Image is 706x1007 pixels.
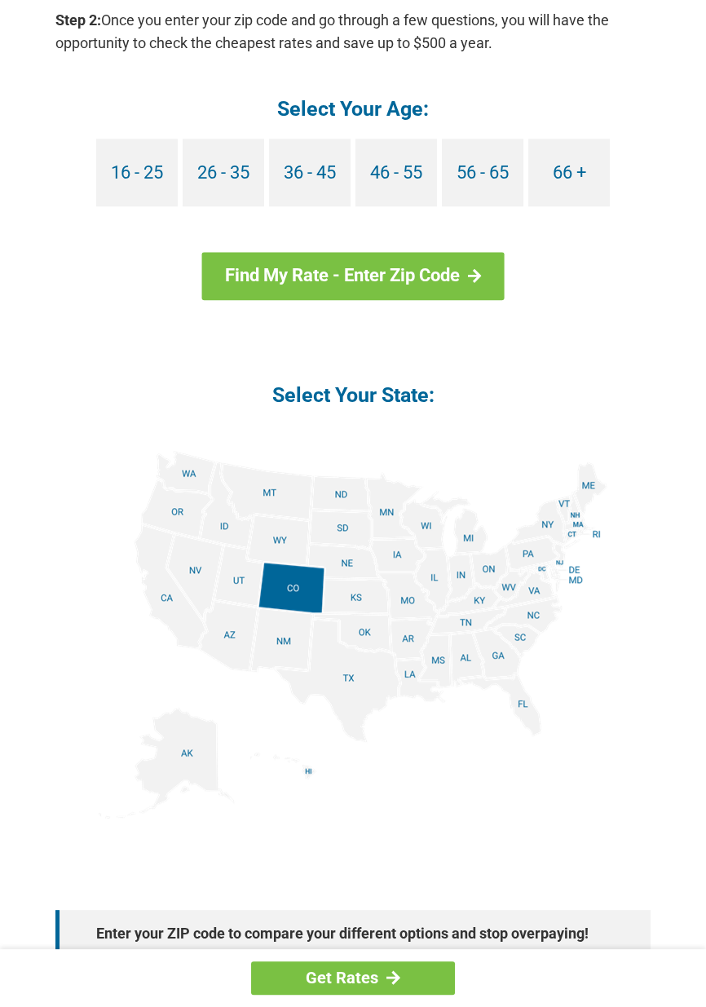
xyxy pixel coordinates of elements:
[99,451,607,819] img: states
[55,95,651,122] h4: Select Your Age:
[202,252,505,299] a: Find My Rate - Enter Zip Code
[442,139,523,206] a: 56 - 65
[55,382,651,409] h4: Select Your State:
[55,11,101,29] b: Step 2:
[269,139,351,206] a: 36 - 45
[528,139,610,206] a: 66 +
[96,139,178,206] a: 16 - 25
[96,922,593,945] strong: Enter your ZIP code to compare your different options and stop overpaying!
[55,9,651,55] p: Once you enter your zip code and go through a few questions, you will have the opportunity to che...
[183,139,264,206] a: 26 - 35
[96,945,593,991] p: You have to be out of your mind to ignore this and keep paying over inflated rates.
[355,139,437,206] a: 46 - 55
[251,961,455,995] a: Get Rates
